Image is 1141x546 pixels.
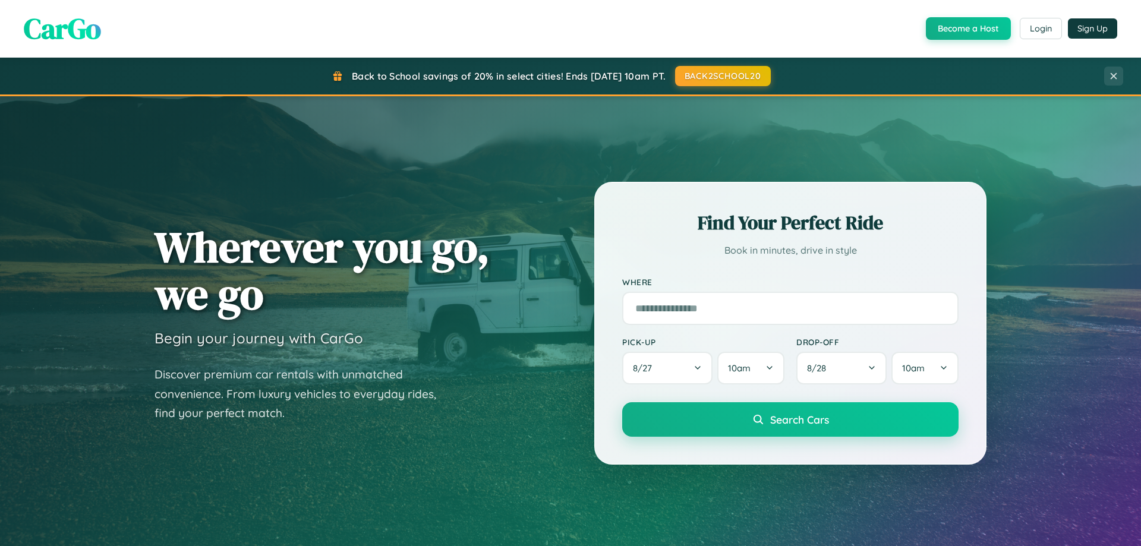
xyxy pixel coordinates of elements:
p: Book in minutes, drive in style [622,242,959,259]
button: 10am [717,352,784,384]
h2: Find Your Perfect Ride [622,210,959,236]
h3: Begin your journey with CarGo [155,329,363,347]
button: Become a Host [926,17,1011,40]
span: 8 / 27 [633,362,658,374]
span: 8 / 28 [807,362,832,374]
span: Back to School savings of 20% in select cities! Ends [DATE] 10am PT. [352,70,666,82]
button: 10am [891,352,959,384]
span: CarGo [24,9,101,48]
button: 8/28 [796,352,887,384]
p: Discover premium car rentals with unmatched convenience. From luxury vehicles to everyday rides, ... [155,365,452,423]
button: 8/27 [622,352,713,384]
button: BACK2SCHOOL20 [675,66,771,86]
label: Drop-off [796,337,959,347]
button: Login [1020,18,1062,39]
label: Where [622,277,959,287]
span: 10am [728,362,751,374]
span: 10am [902,362,925,374]
span: Search Cars [770,413,829,426]
button: Search Cars [622,402,959,437]
label: Pick-up [622,337,784,347]
h1: Wherever you go, we go [155,223,490,317]
button: Sign Up [1068,18,1117,39]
